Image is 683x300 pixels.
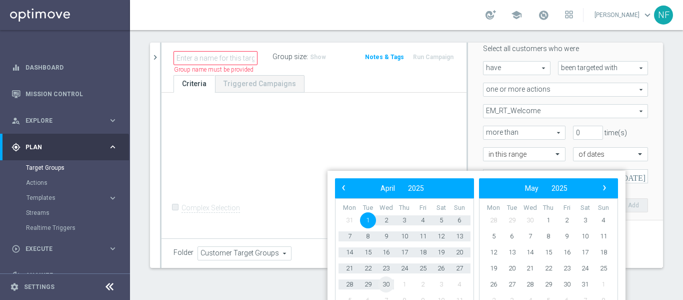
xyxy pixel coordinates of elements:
[595,244,611,260] span: 18
[11,271,108,280] div: Analyze
[108,244,117,253] i: keyboard_arrow_right
[551,184,567,192] span: 2025
[11,143,118,151] div: gps_fixed Plan keyboard_arrow_right
[483,45,579,53] lable: Select all customers who were
[26,205,129,220] div: Streams
[483,169,648,183] input: Select date range
[577,276,593,292] span: 31
[595,212,611,228] span: 4
[360,276,376,292] span: 29
[25,272,108,278] span: Analyze
[503,204,521,212] th: weekday
[341,244,357,260] span: 14
[433,212,449,228] span: 5
[173,51,257,65] input: Enter a name for this target group
[559,228,575,244] span: 9
[341,228,357,244] span: 7
[11,90,118,98] button: Mission Control
[415,228,431,244] span: 11
[360,260,376,276] span: 22
[545,182,574,195] button: 2025
[215,75,304,93] a: Triggered Campaigns
[11,63,20,72] i: equalizer
[485,276,501,292] span: 26
[577,228,593,244] span: 10
[396,228,412,244] span: 10
[573,147,648,161] ng-select: of dates
[522,212,538,228] span: 30
[173,248,193,257] label: Folder
[401,182,430,195] button: 2025
[26,220,129,235] div: Realtime Triggers
[26,224,104,232] a: Realtime Triggers
[11,143,20,152] i: gps_fixed
[485,260,501,276] span: 19
[360,228,376,244] span: 8
[108,270,117,280] i: keyboard_arrow_right
[360,212,376,228] span: 1
[11,116,20,125] i: person_search
[540,212,556,228] span: 1
[540,276,556,292] span: 29
[451,244,467,260] span: 20
[341,276,357,292] span: 28
[11,245,118,253] div: play_circle_outline Execute keyboard_arrow_right
[540,260,556,276] span: 22
[25,54,117,81] a: Dashboard
[618,169,648,184] button: [DATE]
[577,244,593,260] span: 17
[451,228,467,244] span: 13
[525,184,538,192] span: May
[604,129,627,137] span: time(s)
[540,244,556,260] span: 15
[451,276,467,292] span: 4
[595,276,611,292] span: 1
[557,204,576,212] th: weekday
[485,244,501,260] span: 12
[24,284,54,290] a: Settings
[25,246,108,252] span: Execute
[618,198,648,212] button: Add
[559,212,575,228] span: 2
[26,160,129,175] div: Target Groups
[654,6,673,25] div: NF
[576,204,594,212] th: weekday
[559,276,575,292] span: 30
[396,276,412,292] span: 1
[433,260,449,276] span: 26
[374,182,401,195] button: April
[108,193,117,203] i: keyboard_arrow_right
[26,194,118,202] button: Templates keyboard_arrow_right
[378,212,394,228] span: 2
[450,204,468,212] th: weekday
[433,244,449,260] span: 19
[413,204,432,212] th: weekday
[11,244,108,253] div: Execute
[26,190,129,205] div: Templates
[395,204,414,212] th: weekday
[360,244,376,260] span: 15
[11,64,118,72] div: equalizer Dashboard
[408,184,424,192] span: 2025
[11,54,117,81] div: Dashboard
[396,260,412,276] span: 24
[504,276,520,292] span: 27
[539,204,558,212] th: weekday
[341,260,357,276] span: 21
[11,117,118,125] div: person_search Explore keyboard_arrow_right
[619,172,646,181] i: [DATE]
[378,260,394,276] span: 23
[451,260,467,276] span: 27
[415,212,431,228] span: 4
[11,271,118,279] button: track_changes Analyze keyboard_arrow_right
[306,53,308,61] label: :
[340,204,359,212] th: weekday
[337,182,350,195] button: ‹
[518,182,545,195] button: May
[174,66,253,74] label: Group name must be provided
[559,244,575,260] span: 16
[595,228,611,244] span: 11
[26,195,108,201] div: Templates
[598,181,611,194] span: ›
[108,142,117,152] i: keyboard_arrow_right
